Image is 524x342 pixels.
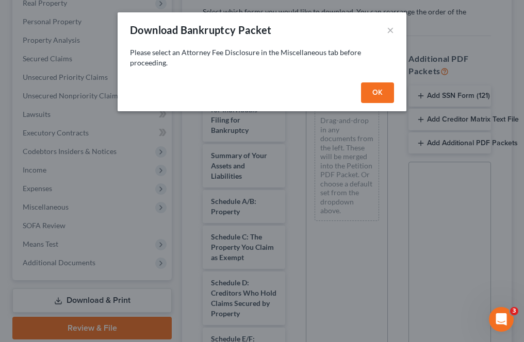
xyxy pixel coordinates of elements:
div: Download Bankruptcy Packet [130,23,271,37]
iframe: Intercom live chat [489,307,514,332]
p: Please select an Attorney Fee Disclosure in the Miscellaneous tab before proceeding. [130,47,394,68]
button: × [387,24,394,36]
button: OK [361,82,394,103]
span: 3 [510,307,518,315]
